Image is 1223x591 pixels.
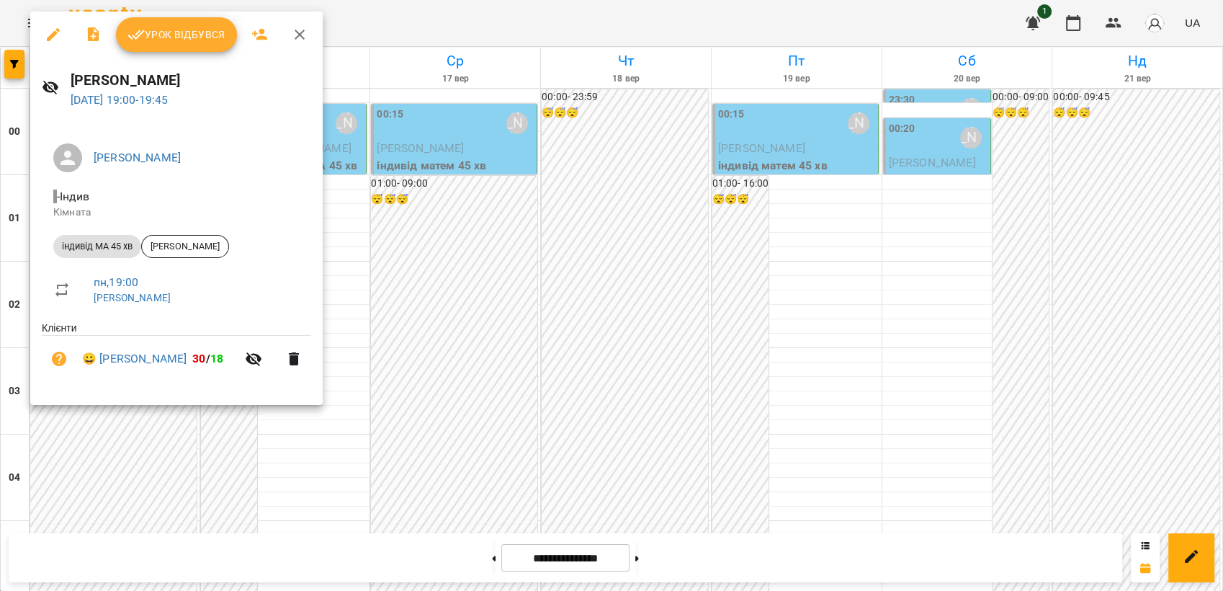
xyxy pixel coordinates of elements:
span: 18 [210,352,223,365]
a: [PERSON_NAME] [94,292,171,303]
a: [DATE] 19:00-19:45 [71,93,169,107]
a: пн , 19:00 [94,275,138,289]
span: [PERSON_NAME] [142,240,228,253]
a: 😀 [PERSON_NAME] [82,350,187,368]
ul: Клієнти [42,321,311,388]
span: 30 [192,352,205,365]
h6: [PERSON_NAME] [71,69,311,92]
span: Урок відбувся [127,26,225,43]
p: Кімната [53,205,300,220]
button: Візит ще не сплачено. Додати оплату? [42,342,76,376]
a: [PERSON_NAME] [94,151,181,164]
button: Урок відбувся [116,17,237,52]
span: індивід МА 45 хв [53,240,141,253]
div: [PERSON_NAME] [141,235,229,258]
b: / [192,352,223,365]
span: - Індив [53,190,92,203]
